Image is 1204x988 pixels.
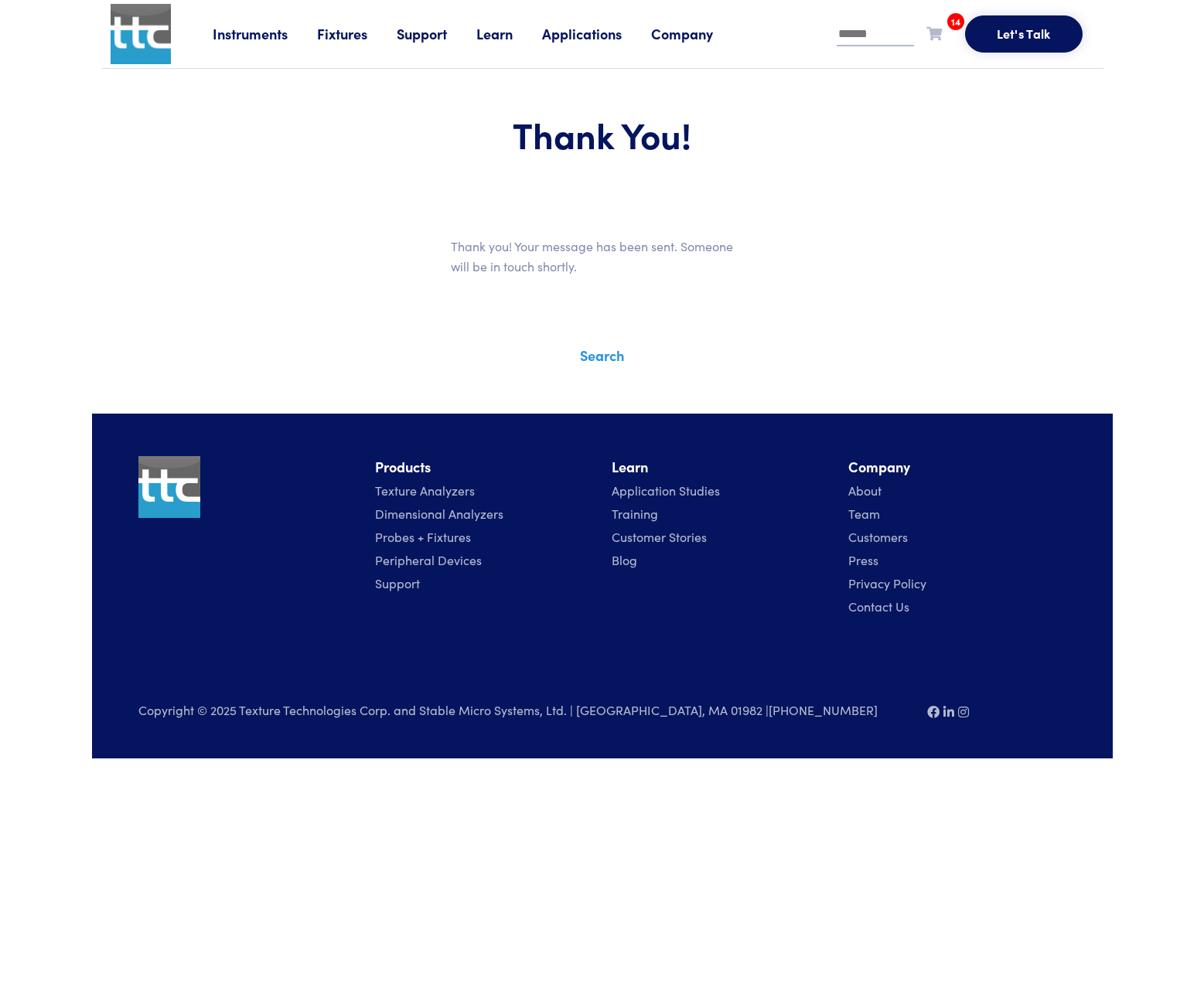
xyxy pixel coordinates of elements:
li: Products [375,456,593,479]
img: ttc_logo_1x1_v1.0.png [138,456,200,518]
a: Peripheral Devices [375,551,482,568]
img: ttc_logo_1x1_v1.0.png [111,4,171,64]
a: Probes + Fixtures [375,528,471,545]
a: About [848,482,882,499]
span: 14 [947,13,964,30]
a: 14 [926,23,942,43]
a: Training [612,505,658,522]
a: Team [848,505,880,522]
button: Let's Talk [965,15,1083,53]
p: Thank you! Your message has been sent. Someone will be in touch shortly. [451,237,754,276]
a: Applications [542,24,651,43]
a: Instruments [213,24,317,43]
h1: Thank You! [138,112,1066,157]
li: Learn [612,456,830,479]
a: Fixtures [317,24,397,43]
a: Dimensional Analyzers [375,505,503,522]
a: Application Studies [612,482,720,499]
a: Customer Stories [612,528,707,545]
a: Support [375,574,420,591]
a: Press [848,551,878,568]
a: Blog [612,551,637,568]
p: Copyright © 2025 Texture Technologies Corp. and Stable Micro Systems, Ltd. | [GEOGRAPHIC_DATA], M... [138,700,909,721]
a: Customers [848,528,908,545]
a: Support [397,24,476,43]
a: Texture Analyzers [375,482,475,499]
a: [PHONE_NUMBER] [769,701,878,718]
a: Privacy Policy [848,574,926,591]
a: Company [651,24,742,43]
a: Learn [476,24,542,43]
a: Search [580,346,624,365]
a: Contact Us [848,598,909,615]
li: Company [848,456,1066,479]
